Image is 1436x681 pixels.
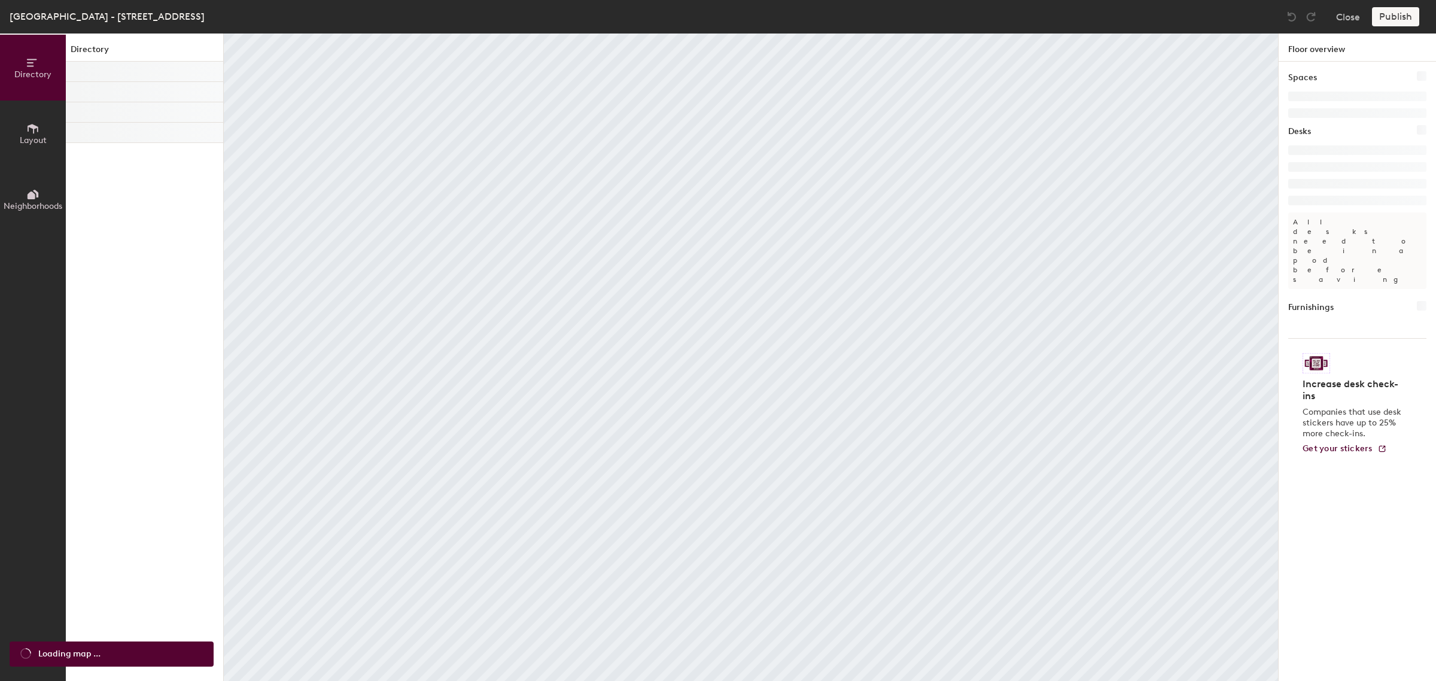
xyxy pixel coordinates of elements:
[1288,125,1311,138] h1: Desks
[1303,443,1373,454] span: Get your stickers
[1288,301,1334,314] h1: Furnishings
[1279,34,1436,62] h1: Floor overview
[1336,7,1360,26] button: Close
[1303,407,1405,439] p: Companies that use desk stickers have up to 25% more check-ins.
[1288,212,1426,289] p: All desks need to be in a pod before saving
[1305,11,1317,23] img: Redo
[66,43,223,62] h1: Directory
[38,647,101,661] span: Loading map ...
[1303,444,1387,454] a: Get your stickers
[1303,353,1330,373] img: Sticker logo
[1286,11,1298,23] img: Undo
[20,135,47,145] span: Layout
[1303,378,1405,402] h4: Increase desk check-ins
[10,9,205,24] div: [GEOGRAPHIC_DATA] - [STREET_ADDRESS]
[4,201,62,211] span: Neighborhoods
[1288,71,1317,84] h1: Spaces
[14,69,51,80] span: Directory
